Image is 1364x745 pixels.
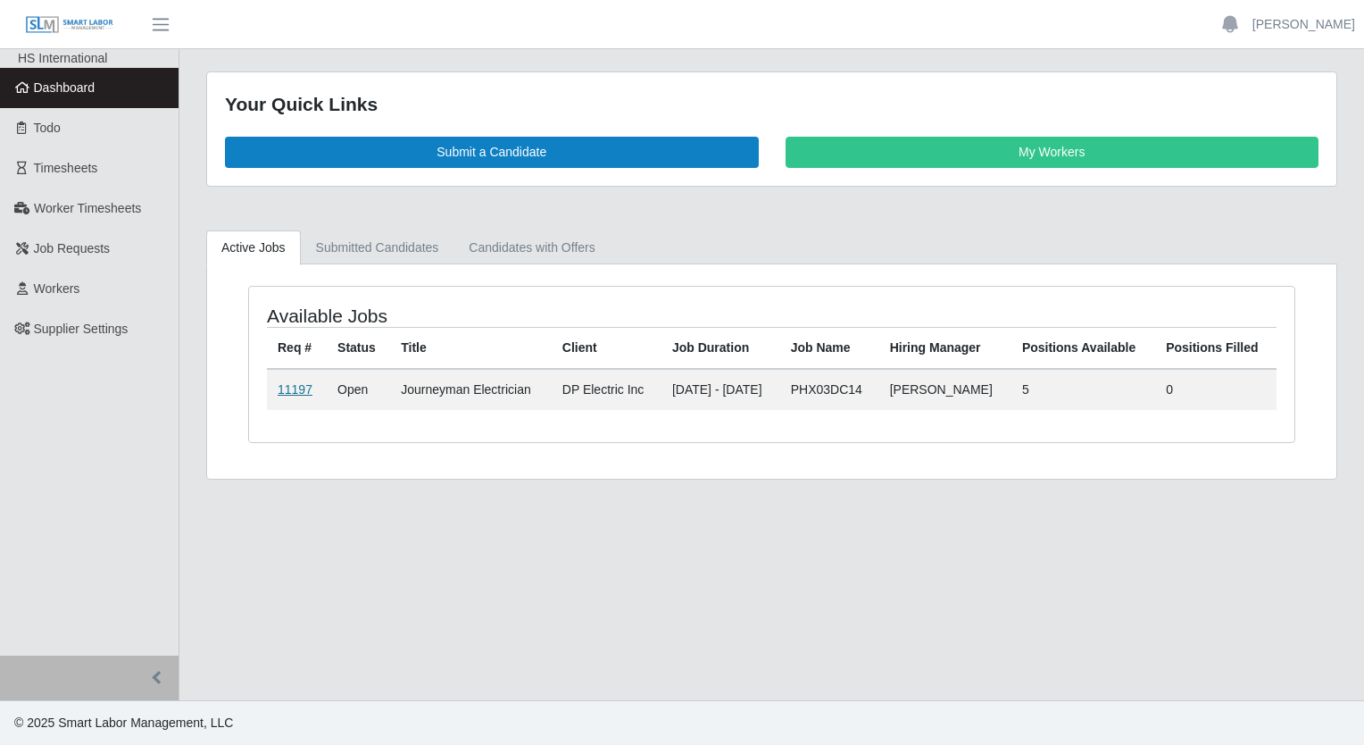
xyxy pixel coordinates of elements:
h4: Available Jobs [267,305,672,327]
span: Dashboard [34,80,96,95]
a: 11197 [278,382,312,397]
span: Workers [34,281,80,296]
a: Submit a Candidate [225,137,759,168]
a: My Workers [786,137,1319,168]
td: 0 [1155,369,1277,410]
a: Submitted Candidates [301,230,454,265]
td: DP Electric Inc [552,369,661,410]
span: Job Requests [34,241,111,255]
td: [PERSON_NAME] [879,369,1011,410]
span: HS International [18,51,107,65]
th: Job Name [780,327,879,369]
td: Journeyman Electrician [390,369,552,410]
td: Open [327,369,390,410]
td: [DATE] - [DATE] [661,369,780,410]
span: Supplier Settings [34,322,129,336]
th: Req # [267,327,327,369]
th: Status [327,327,390,369]
td: 5 [1011,369,1155,410]
a: Candidates with Offers [453,230,610,265]
a: [PERSON_NAME] [1252,15,1355,34]
th: Title [390,327,552,369]
td: PHX03DC14 [780,369,879,410]
span: © 2025 Smart Labor Management, LLC [14,716,233,730]
th: Client [552,327,661,369]
span: Worker Timesheets [34,201,141,215]
th: Job Duration [661,327,780,369]
th: Hiring Manager [879,327,1011,369]
div: Your Quick Links [225,90,1318,119]
th: Positions Filled [1155,327,1277,369]
img: SLM Logo [25,15,114,35]
span: Todo [34,121,61,135]
a: Active Jobs [206,230,301,265]
th: Positions Available [1011,327,1155,369]
span: Timesheets [34,161,98,175]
